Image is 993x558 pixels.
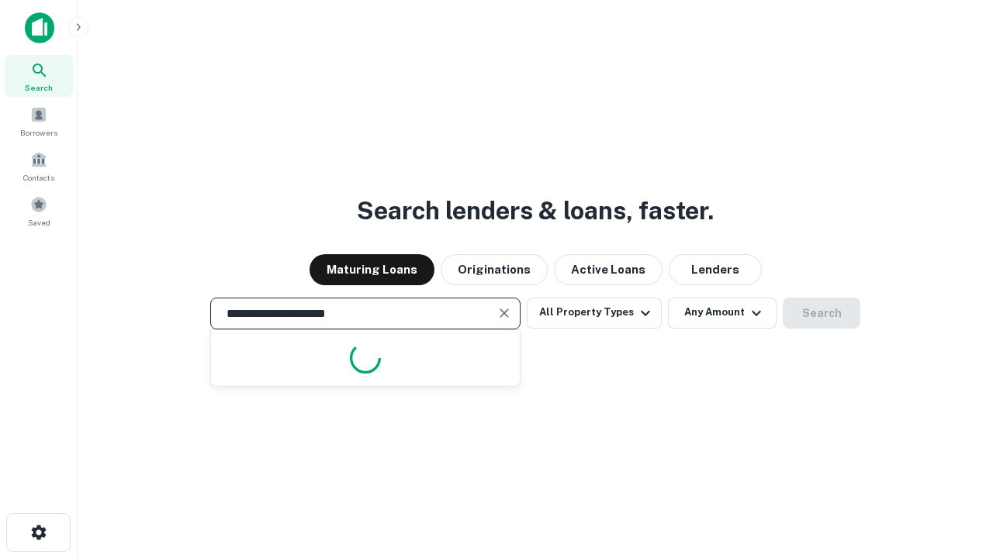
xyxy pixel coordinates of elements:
[310,254,434,285] button: Maturing Loans
[668,298,777,329] button: Any Amount
[493,302,515,324] button: Clear
[25,12,54,43] img: capitalize-icon.png
[28,216,50,229] span: Saved
[25,81,53,94] span: Search
[554,254,663,285] button: Active Loans
[357,192,714,229] h3: Search lenders & loans, faster.
[23,171,54,184] span: Contacts
[5,55,73,97] a: Search
[5,100,73,142] a: Borrowers
[527,298,662,329] button: All Property Types
[20,126,57,139] span: Borrowers
[441,254,548,285] button: Originations
[5,145,73,187] a: Contacts
[5,190,73,232] a: Saved
[915,384,993,459] iframe: Chat Widget
[669,254,762,285] button: Lenders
